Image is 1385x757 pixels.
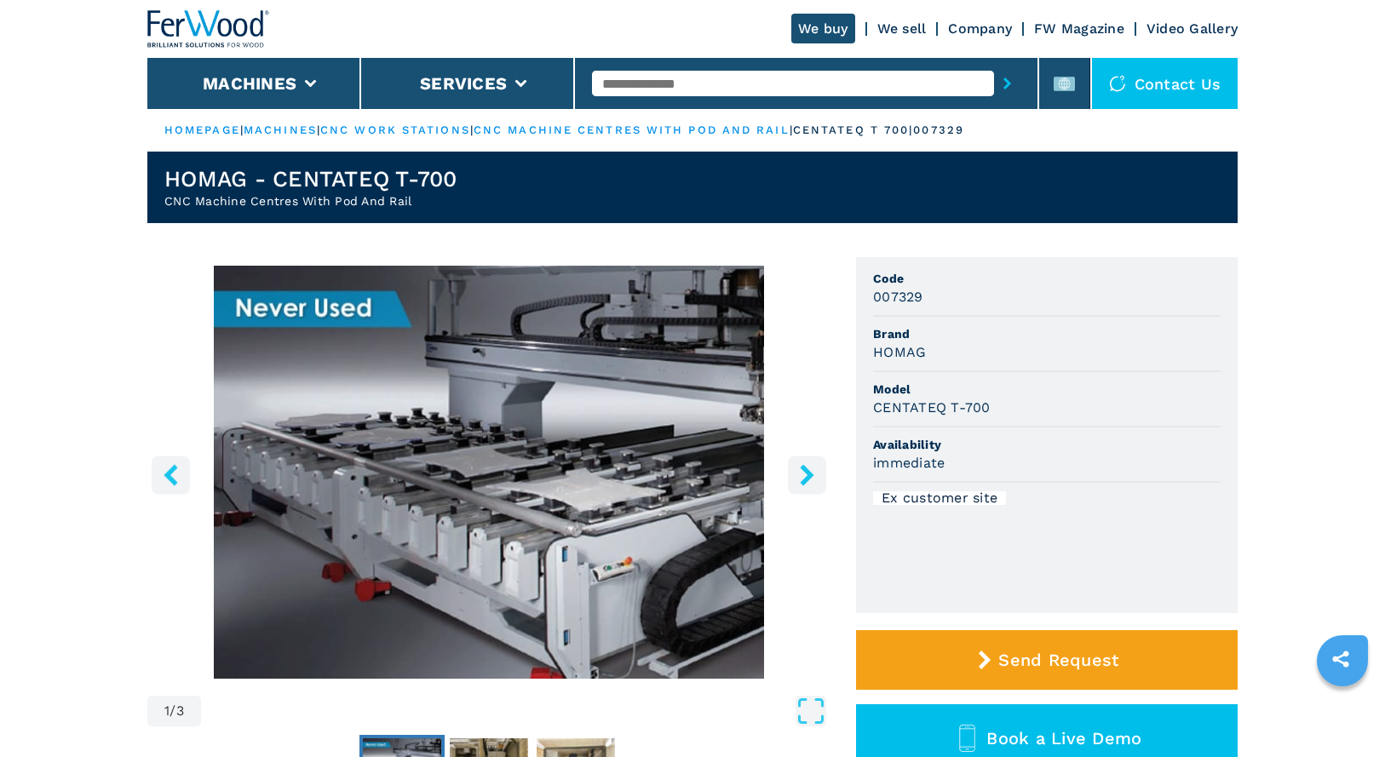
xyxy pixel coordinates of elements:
a: We sell [877,20,927,37]
span: Brand [873,325,1221,342]
button: right-button [788,456,826,494]
h3: HOMAG [873,342,926,362]
a: cnc work stations [320,123,470,136]
button: left-button [152,456,190,494]
h3: 007329 [873,287,923,307]
button: submit-button [994,64,1020,103]
a: We buy [791,14,855,43]
p: 007329 [913,123,964,138]
span: 1 [164,704,170,718]
span: Book a Live Demo [986,728,1141,748]
span: Availability [873,436,1221,453]
img: Ferwood [147,10,270,48]
button: Services [420,73,507,94]
a: HOMEPAGE [164,123,240,136]
h2: CNC Machine Centres With Pod And Rail [164,192,457,209]
img: CNC Machine Centres With Pod And Rail HOMAG CENTATEQ T-700 [147,266,830,679]
h3: immediate [873,453,945,473]
button: Open Fullscreen [205,696,826,726]
img: Contact us [1109,75,1126,92]
iframe: Chat [1313,680,1372,744]
button: Send Request [856,630,1238,690]
a: FW Magazine [1034,20,1124,37]
div: Contact us [1092,58,1238,109]
span: 3 [176,704,184,718]
a: machines [244,123,317,136]
span: Send Request [998,650,1118,670]
h3: CENTATEQ T-700 [873,398,991,417]
span: Model [873,381,1221,398]
span: | [317,123,320,136]
a: sharethis [1319,638,1362,680]
span: / [170,704,175,718]
button: Machines [203,73,296,94]
a: Video Gallery [1147,20,1238,37]
p: centateq t 700 | [793,123,914,138]
a: Company [948,20,1012,37]
div: Ex customer site [873,491,1006,505]
span: | [470,123,474,136]
h1: HOMAG - CENTATEQ T-700 [164,165,457,192]
span: | [240,123,244,136]
span: | [790,123,793,136]
div: Go to Slide 1 [147,266,830,679]
a: cnc machine centres with pod and rail [474,123,790,136]
span: Code [873,270,1221,287]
